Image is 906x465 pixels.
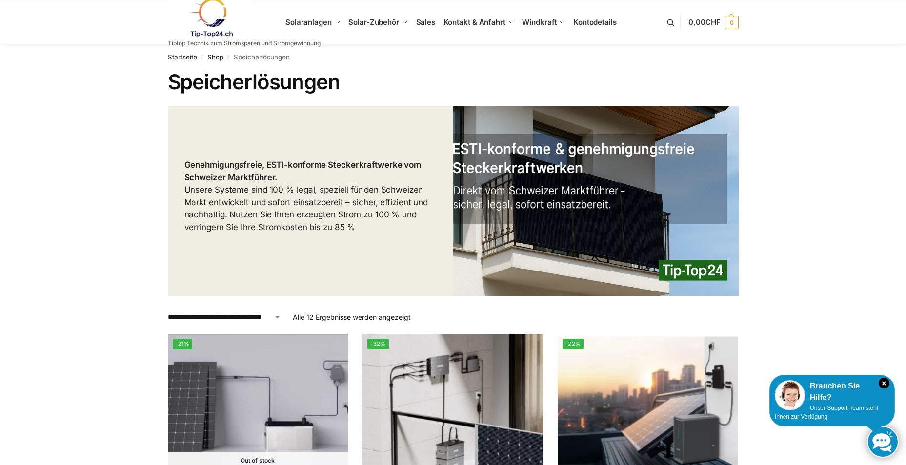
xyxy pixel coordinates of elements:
span: Solar-Zubehör [348,18,399,27]
span: Kontodetails [573,18,617,27]
span: / [197,54,207,61]
span: 0,00 [688,18,720,27]
a: Kontodetails [569,0,621,44]
p: Alle 12 Ergebnisse werden angezeigt [293,312,411,322]
span: Sales [416,18,436,27]
span: Unsere Systeme sind 100 % legal, speziell für den Schweizer Markt entwickelt und sofort einsatzbe... [184,160,428,232]
h1: Speicherlösungen [168,70,739,94]
a: Sales [412,0,439,44]
img: Die Nummer 1 in der Schweiz für 100 % legale [453,106,739,296]
a: Shop [207,53,223,61]
span: CHF [705,18,721,27]
a: Windkraft [518,0,569,44]
span: Solaranlagen [285,18,332,27]
span: / [223,54,234,61]
a: Solar-Zubehör [344,0,412,44]
nav: Breadcrumb [168,44,739,70]
img: Customer service [775,380,805,410]
a: Startseite [168,53,197,61]
strong: Genehmigungsfreie, ESTI-konforme Steckerkraftwerke vom Schweizer Marktführer. [184,160,422,182]
span: 0 [725,16,739,29]
select: Shop-Reihenfolge [168,312,281,322]
a: 0,00CHF 0 [688,8,738,37]
div: Brauchen Sie Hilfe? [775,380,889,404]
i: Schließen [879,378,889,388]
span: Windkraft [522,18,556,27]
span: Kontakt & Anfahrt [443,18,505,27]
p: Tiptop Technik zum Stromsparen und Stromgewinnung [168,40,321,46]
span: Unser Support-Team steht Ihnen zur Verfügung [775,405,878,420]
a: Kontakt & Anfahrt [439,0,518,44]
